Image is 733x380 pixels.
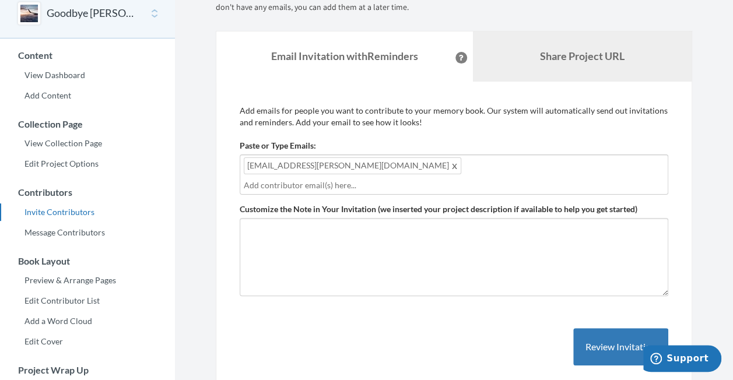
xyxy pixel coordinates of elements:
b: Share Project URL [540,50,625,62]
label: Customize the Note in Your Invitation (we inserted your project description if available to help ... [240,203,637,215]
label: Paste or Type Emails: [240,140,316,152]
button: Review Invitation [573,328,668,366]
h3: Content [1,50,175,61]
input: Add contributor email(s) here... [244,179,664,192]
iframe: Opens a widget where you can chat to one of our agents [643,345,721,374]
button: Goodbye [PERSON_NAME] [47,6,141,21]
strong: Email Invitation with Reminders [271,50,418,62]
h3: Book Layout [1,256,175,266]
h3: Project Wrap Up [1,365,175,375]
h3: Contributors [1,187,175,198]
h3: Collection Page [1,119,175,129]
span: [EMAIL_ADDRESS][PERSON_NAME][DOMAIN_NAME] [244,157,461,174]
p: Add emails for people you want to contribute to your memory book. Our system will automatically s... [240,105,668,128]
